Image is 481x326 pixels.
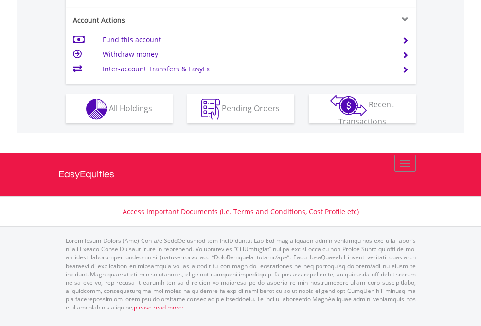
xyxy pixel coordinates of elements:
[103,33,390,47] td: Fund this account
[103,62,390,76] td: Inter-account Transfers & EasyFx
[309,94,416,123] button: Recent Transactions
[103,47,390,62] td: Withdraw money
[86,99,107,120] img: holdings-wht.png
[330,95,367,116] img: transactions-zar-wht.png
[66,16,241,25] div: Account Actions
[187,94,294,123] button: Pending Orders
[134,303,183,311] a: please read more:
[66,94,173,123] button: All Holdings
[123,207,359,216] a: Access Important Documents (i.e. Terms and Conditions, Cost Profile etc)
[109,103,152,113] span: All Holdings
[222,103,280,113] span: Pending Orders
[66,237,416,311] p: Lorem Ipsum Dolors (Ame) Con a/e SeddOeiusmod tem InciDiduntut Lab Etd mag aliquaen admin veniamq...
[58,153,423,196] a: EasyEquities
[201,99,220,120] img: pending_instructions-wht.png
